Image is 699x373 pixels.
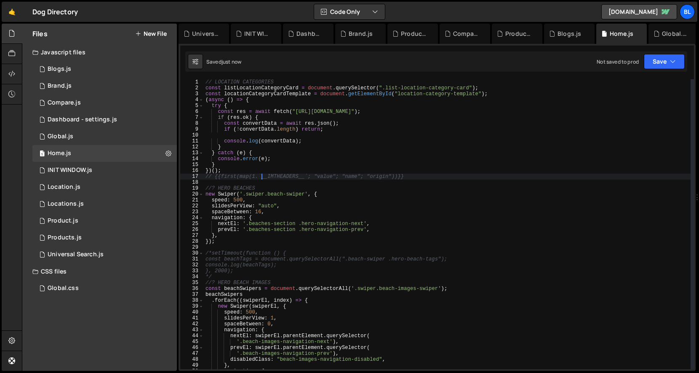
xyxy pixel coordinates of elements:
div: 26 [180,227,204,233]
div: 16220/44476.js [32,111,177,128]
div: 22 [180,203,204,209]
div: 44 [180,333,204,339]
div: 3 [180,91,204,97]
div: Dog Directory [32,7,78,17]
div: 48 [180,357,204,362]
div: just now [221,58,241,65]
div: Products.js [48,234,82,242]
div: CSS files [22,263,177,280]
span: 1 [40,151,45,158]
div: 41 [180,315,204,321]
button: Code Only [314,4,385,19]
div: Home.js [610,30,633,38]
div: 23 [180,209,204,215]
div: Global.js [48,133,73,140]
div: 16220/44394.js [32,78,177,94]
div: Compare.js [453,30,480,38]
button: Save [644,54,685,69]
div: 32 [180,262,204,268]
div: Brand.js [349,30,373,38]
div: 17 [180,174,204,180]
: 16220/43679.js [32,179,177,196]
div: 29 [180,244,204,250]
div: 38 [180,298,204,303]
div: 6 [180,109,204,115]
div: Product.js [401,30,428,38]
div: Universal Search.js [48,251,104,258]
div: 16220/44324.js [32,229,177,246]
div: 16220/44321.js [32,61,177,78]
div: Location.js [48,183,80,191]
div: 28 [180,239,204,244]
div: 1 [180,79,204,85]
div: Products.js [505,30,532,38]
div: 16220/43682.css [32,280,177,297]
div: Not saved to prod [597,58,639,65]
div: 16 [180,168,204,174]
div: 40 [180,309,204,315]
div: 8 [180,121,204,126]
div: 5 [180,103,204,109]
div: 27 [180,233,204,239]
div: 49 [180,362,204,368]
div: Javascript files [22,44,177,61]
div: Saved [206,58,241,65]
div: Blogs.js [48,65,71,73]
div: 16220/43680.js [32,196,177,212]
div: 31 [180,256,204,262]
div: Blogs.js [558,30,581,38]
div: 10 [180,132,204,138]
div: INIT WINDOW.js [48,166,92,174]
div: 24 [180,215,204,221]
div: 16220/44319.js [32,145,177,162]
div: Dashboard - settings.js [48,116,117,123]
div: 36 [180,286,204,292]
div: 4 [180,97,204,103]
h2: Files [32,29,48,38]
div: 33 [180,268,204,274]
div: 18 [180,180,204,185]
div: 43 [180,327,204,333]
div: 2 [180,85,204,91]
div: 47 [180,351,204,357]
div: 25 [180,221,204,227]
a: Bl [680,4,695,19]
div: 9 [180,126,204,132]
div: 42 [180,321,204,327]
div: 34 [180,274,204,280]
div: Universal Search.js [192,30,219,38]
div: 46 [180,345,204,351]
a: [DOMAIN_NAME] [601,4,677,19]
div: 30 [180,250,204,256]
div: Global.css [48,284,79,292]
div: 13 [180,150,204,156]
div: Global.css [662,30,689,38]
div: 12 [180,144,204,150]
div: 16220/45124.js [32,246,177,263]
div: 7 [180,115,204,121]
div: 37 [180,292,204,298]
div: 15 [180,162,204,168]
div: Product.js [48,217,78,225]
div: Locations.js [48,200,84,208]
div: Brand.js [48,82,72,90]
div: 11 [180,138,204,144]
div: Home.js [48,150,71,157]
div: 14 [180,156,204,162]
div: Dashboard - settings.js [296,30,323,38]
div: 16220/44477.js [32,162,177,179]
div: 16220/44393.js [32,212,177,229]
div: 39 [180,303,204,309]
div: INIT WINDOW.js [244,30,271,38]
button: New File [135,30,167,37]
div: 20 [180,191,204,197]
div: 21 [180,197,204,203]
div: 35 [180,280,204,286]
div: 16220/44328.js [32,94,177,111]
div: 45 [180,339,204,345]
div: 16220/43681.js [32,128,177,145]
div: 19 [180,185,204,191]
a: 🤙 [2,2,22,22]
div: Compare.js [48,99,81,107]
